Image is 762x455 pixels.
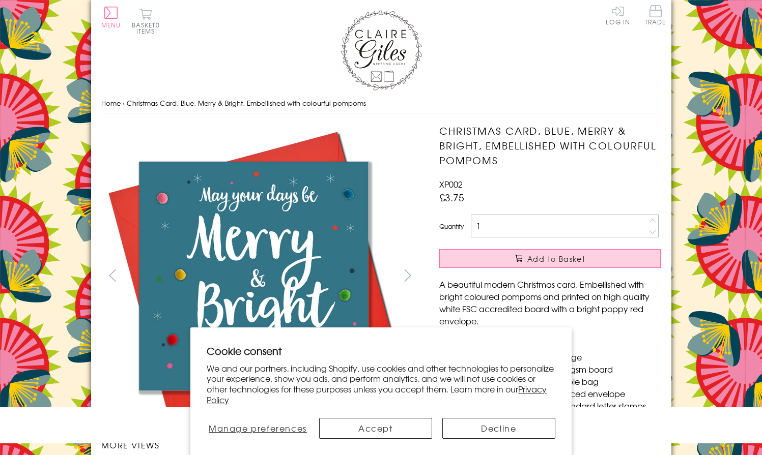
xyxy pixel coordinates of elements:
a: Trade [645,5,666,27]
a: Home [101,98,121,108]
span: Menu [101,20,121,29]
button: next [396,264,419,287]
span: Trade [645,5,666,25]
a: Log In [606,5,630,25]
span: › [123,98,125,108]
h3: More views [101,439,419,451]
button: prev [101,264,124,287]
button: Decline [442,418,555,439]
img: Christmas Card, Blue, Merry & Bright, Embellished with colourful pompoms [101,124,406,429]
nav: breadcrumbs [101,93,661,114]
button: Accept [319,418,432,439]
label: Quantity [439,222,464,231]
button: Menu [101,7,121,28]
a: Privacy Policy [207,383,547,406]
h1: Christmas Card, Blue, Merry & Bright, Embellished with colourful pompoms [439,124,661,167]
button: Basket0 items [132,8,160,34]
span: XP002 [439,178,463,190]
span: £3.75 [439,190,464,204]
button: Manage preferences [207,418,308,439]
span: Add to Basket [527,254,585,264]
img: Claire Giles Greetings Cards [341,10,422,90]
span: Christmas Card, Blue, Merry & Bright, Embellished with colourful pompoms [127,98,366,108]
p: We and our partners, including Shopify, use cookies and other technologies to personalize your ex... [207,363,555,405]
span: 0 items [136,20,160,36]
span: Manage preferences [209,422,307,434]
img: Christmas Card, Blue, Merry & Bright, Embellished with colourful pompoms [419,124,724,362]
button: Add to Basket [439,249,661,268]
h2: Cookie consent [207,344,555,358]
p: A beautiful modern Christmas card. Embellished with bright coloured pompoms and printed on high q... [439,278,661,327]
